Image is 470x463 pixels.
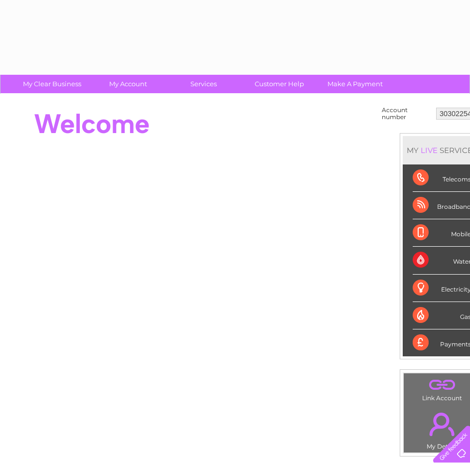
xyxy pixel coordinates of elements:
[162,75,245,93] a: Services
[379,104,434,123] td: Account number
[419,146,440,155] div: LIVE
[87,75,169,93] a: My Account
[11,75,93,93] a: My Clear Business
[314,75,396,93] a: Make A Payment
[238,75,320,93] a: Customer Help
